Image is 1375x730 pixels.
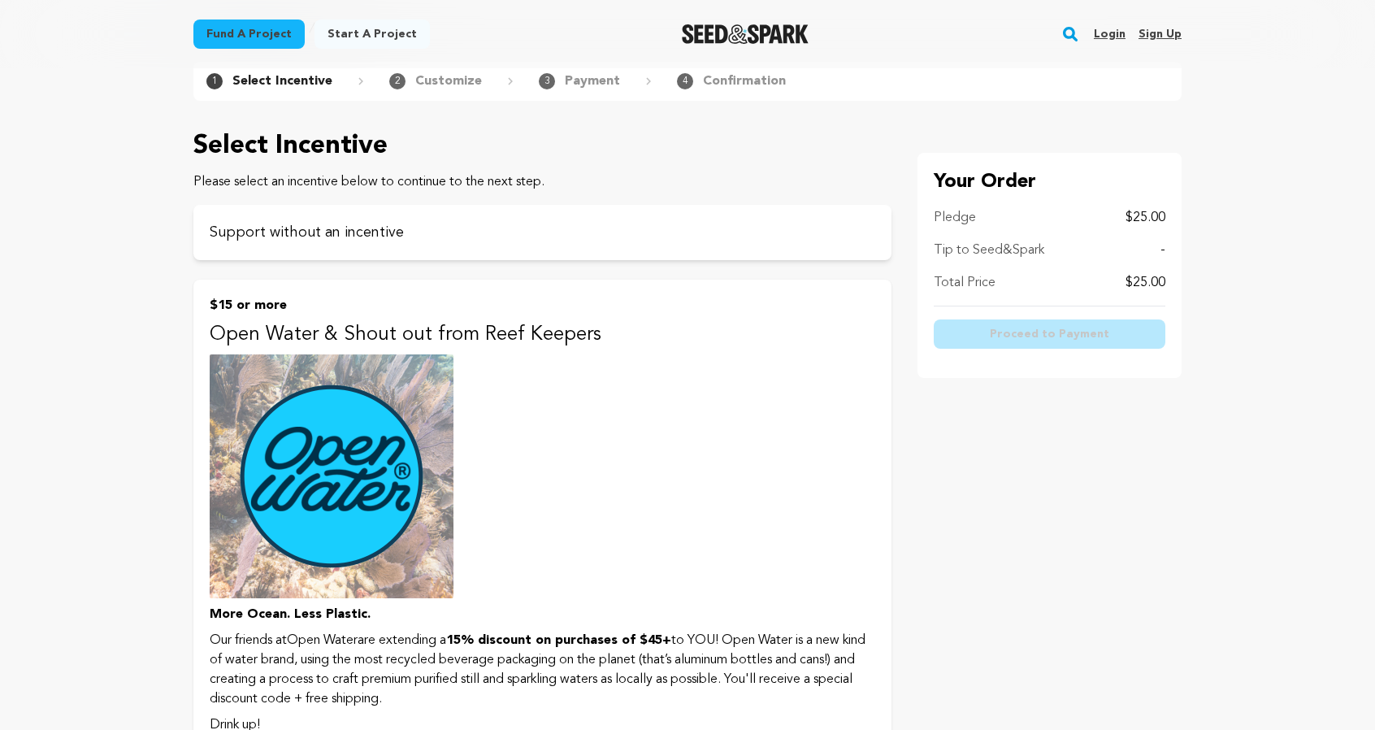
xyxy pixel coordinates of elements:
strong: 15% discount on purchases of $45+ [446,634,671,647]
p: Total Price [934,273,995,293]
span: 4 [677,73,693,89]
img: incentive [210,354,453,598]
p: Payment [565,72,620,91]
p: Our friends at are extending a to YOU! Open Water is a new kind of water brand, using the most re... [210,631,875,709]
p: Select Incentive [193,127,891,166]
span: 2 [389,73,406,89]
a: Seed&Spark Homepage [682,24,809,44]
img: Seed&Spark Logo Dark Mode [682,24,809,44]
p: $25.00 [1126,208,1165,228]
span: 1 [206,73,223,89]
a: Sign up [1139,21,1182,47]
a: Open Water [287,634,358,647]
p: $25.00 [1126,273,1165,293]
p: Open Water & Shout out from Reef Keepers [210,322,875,348]
p: Please select an incentive below to continue to the next step. [193,172,891,192]
p: - [1160,241,1165,260]
p: Support without an incentive [210,221,875,244]
a: Login [1094,21,1126,47]
p: Customize [415,72,482,91]
a: Start a project [314,20,430,49]
strong: More Ocean. Less Plastic. [210,608,371,621]
button: Proceed to Payment [934,319,1165,349]
span: 3 [539,73,555,89]
a: Fund a project [193,20,305,49]
p: Your Order [934,169,1165,195]
p: Pledge [934,208,976,228]
p: Select Incentive [232,72,332,91]
span: Proceed to Payment [990,326,1109,342]
p: $15 or more [210,296,875,315]
p: Tip to Seed&Spark [934,241,1044,260]
p: Confirmation [703,72,786,91]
